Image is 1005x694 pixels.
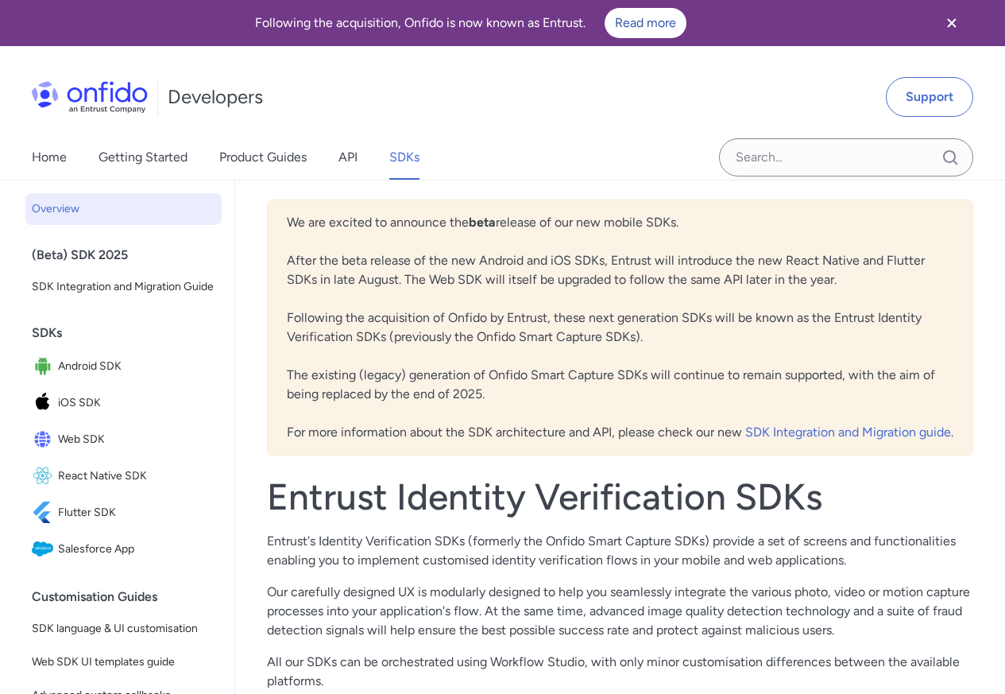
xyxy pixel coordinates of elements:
[25,646,222,678] a: Web SDK UI templates guide
[605,8,686,38] a: Read more
[267,200,973,456] div: We are excited to announce the release of our new mobile SDKs. After the beta release of the new ...
[32,277,215,297] span: SDK Integration and Migration Guide
[32,428,58,451] img: IconWeb SDK
[32,81,148,113] img: Onfido Logo
[267,653,973,691] p: All our SDKs can be orchestrated using Workflow Studio, with only minor customisation differences...
[25,459,222,494] a: IconReact Native SDKReact Native SDK
[32,653,215,672] span: Web SDK UI templates guide
[25,271,222,303] a: SDK Integration and Migration Guide
[32,355,58,378] img: IconAndroid SDK
[58,502,215,524] span: Flutter SDK
[32,200,215,219] span: Overview
[32,317,228,349] div: SDKs
[25,422,222,457] a: IconWeb SDKWeb SDK
[389,135,419,180] a: SDKs
[168,84,263,110] h1: Developers
[25,349,222,384] a: IconAndroid SDKAndroid SDK
[32,581,228,613] div: Customisation Guides
[32,502,58,524] img: IconFlutter SDK
[25,386,222,421] a: IconiOS SDKiOS SDK
[99,135,187,180] a: Getting Started
[32,239,228,271] div: (Beta) SDK 2025
[338,135,358,180] a: API
[58,538,215,560] span: Salesforce App
[469,215,496,230] b: beta
[886,77,973,117] a: Support
[745,425,951,440] a: SDK Integration and Migration guide
[25,495,222,530] a: IconFlutter SDKFlutter SDK
[719,138,973,176] input: Onfido search input field
[267,475,973,519] h1: Entrust Identity Verification SDKs
[25,613,222,645] a: SDK language & UI customisation
[58,465,215,487] span: React Native SDK
[267,532,973,570] p: Entrust's Identity Verification SDKs (formerly the Onfido Smart Capture SDKs) provide a set of sc...
[32,538,58,560] img: IconSalesforce App
[25,532,222,567] a: IconSalesforce AppSalesforce App
[32,619,215,638] span: SDK language & UI customisation
[32,135,67,180] a: Home
[922,3,981,43] button: Close banner
[267,583,973,640] p: Our carefully designed UX is modularly designed to help you seamlessly integrate the various phot...
[58,355,215,378] span: Android SDK
[219,135,307,180] a: Product Guides
[32,392,58,414] img: IconiOS SDK
[58,392,215,414] span: iOS SDK
[32,465,58,487] img: IconReact Native SDK
[942,14,961,33] svg: Close banner
[19,8,922,38] div: Following the acquisition, Onfido is now known as Entrust.
[58,428,215,451] span: Web SDK
[25,193,222,225] a: Overview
